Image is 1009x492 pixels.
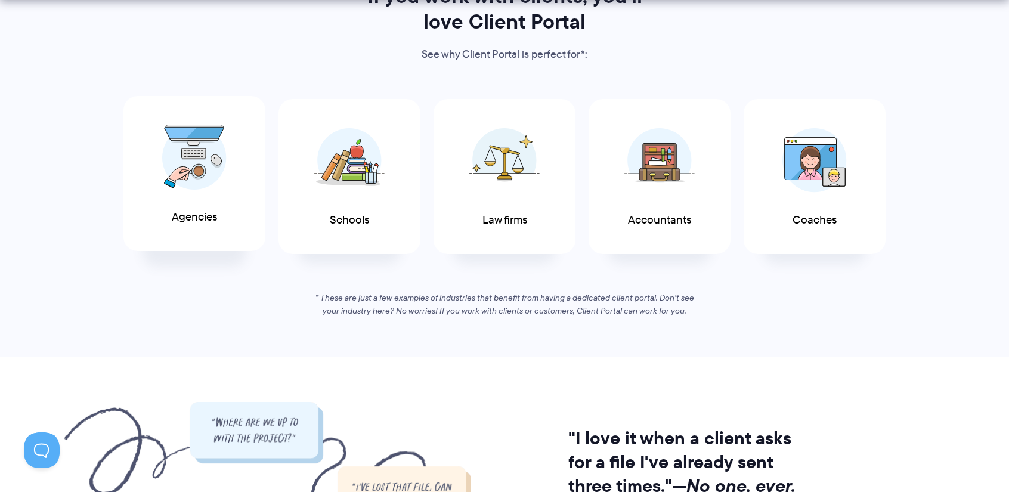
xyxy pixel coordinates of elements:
[744,99,886,255] a: Coaches
[628,214,691,227] span: Accountants
[123,96,265,252] a: Agencies
[172,211,217,224] span: Agencies
[24,432,60,468] iframe: Toggle Customer Support
[482,214,527,227] span: Law firms
[315,292,694,317] em: * These are just a few examples of industries that benefit from having a dedicated client portal....
[278,99,420,255] a: Schools
[351,46,658,64] p: See why Client Portal is perfect for*:
[434,99,575,255] a: Law firms
[589,99,731,255] a: Accountants
[330,214,369,227] span: Schools
[793,214,837,227] span: Coaches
